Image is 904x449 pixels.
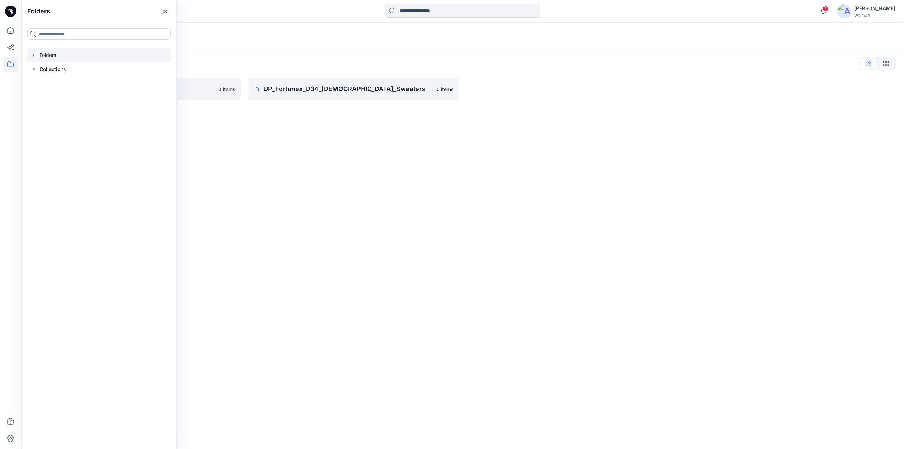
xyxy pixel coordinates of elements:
[40,65,66,73] p: Collections
[436,85,453,93] p: 0 items
[218,85,235,93] p: 0 items
[854,4,895,13] div: [PERSON_NAME]
[823,6,828,12] span: 1
[263,84,432,94] p: UP_Fortunex_D34_[DEMOGRAPHIC_DATA]_Sweaters
[854,13,895,18] div: Walmart
[837,4,851,18] img: avatar
[248,78,459,100] a: UP_Fortunex_D34_[DEMOGRAPHIC_DATA]_Sweaters0 items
